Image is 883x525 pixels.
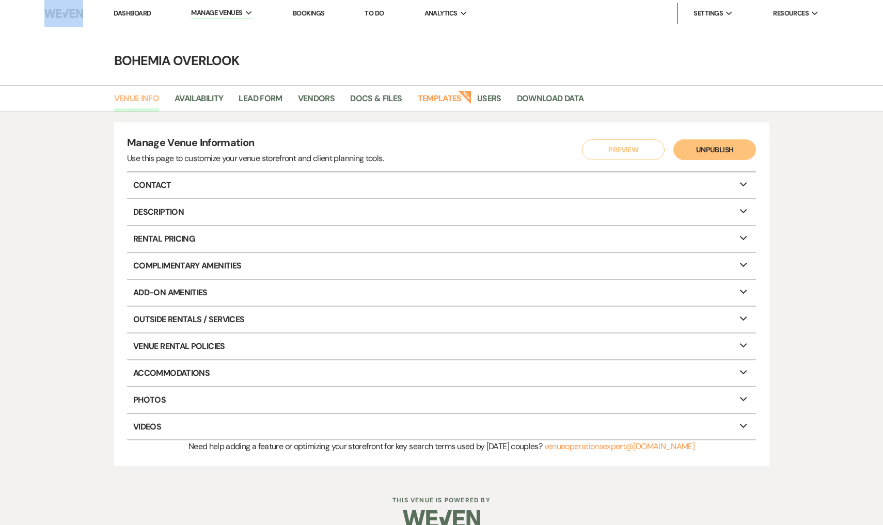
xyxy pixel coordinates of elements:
a: Venue Info [114,92,160,112]
a: Vendors [298,92,335,112]
a: Lead Form [239,92,282,112]
p: Outside Rentals / Services [127,307,756,332]
a: To Do [365,9,384,18]
h4: Manage Venue Information [127,135,384,152]
p: Venue Rental Policies [127,333,756,359]
a: Dashboard [114,9,151,18]
p: Contact [127,172,756,198]
a: Docs & Files [350,92,402,112]
button: Unpublish [673,139,756,160]
p: Rental Pricing [127,226,756,252]
a: Bookings [293,9,325,18]
p: Description [127,199,756,225]
span: Need help adding a feature or optimizing your storefront for key search terms used by [DATE] coup... [188,441,542,452]
a: Users [477,92,501,112]
button: Preview [582,139,665,160]
h4: Bohemia Overlook [70,52,813,70]
a: Availability [175,92,223,112]
span: Manage Venues [191,8,242,18]
a: Download Data [517,92,584,112]
img: Weven Logo [44,3,84,24]
a: Templates [418,92,462,112]
a: venueoperationsexpert@[DOMAIN_NAME] [544,441,695,452]
a: Preview [580,139,663,160]
p: Videos [127,414,756,440]
span: Analytics [424,8,458,19]
p: Complimentary Amenities [127,253,756,279]
span: Settings [693,8,723,19]
div: Use this page to customize your venue storefront and client planning tools. [127,152,384,165]
span: Resources [773,8,809,19]
p: Photos [127,387,756,413]
strong: New [458,89,472,104]
p: Add-On Amenities [127,280,756,306]
p: Accommodations [127,360,756,386]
